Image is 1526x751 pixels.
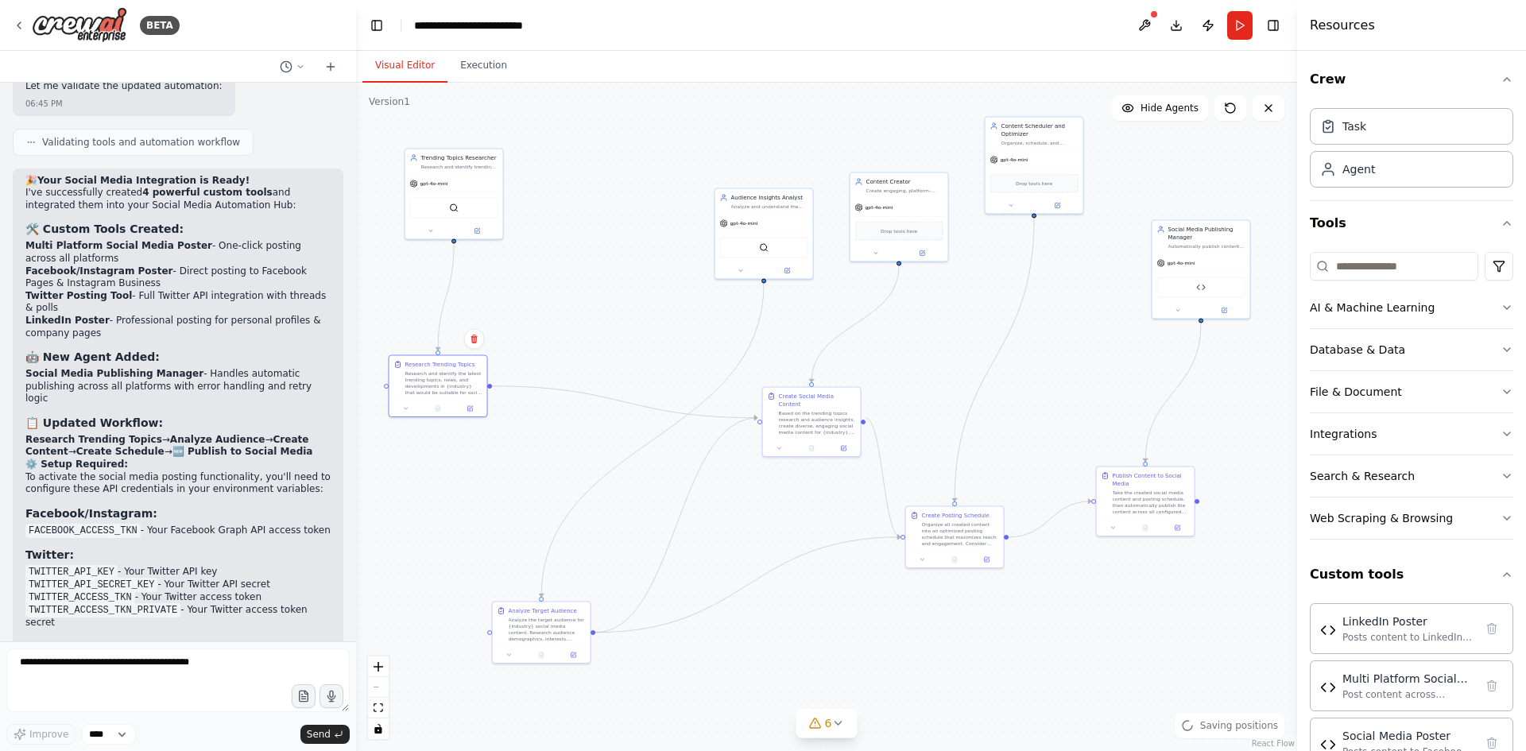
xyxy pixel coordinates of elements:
[25,434,331,459] li: → → → →
[825,715,832,731] span: 6
[25,591,331,604] li: - Your Twitter access token
[1152,220,1251,319] div: Social Media Publishing ManagerAutomatically publish content across all social media platforms us...
[421,154,498,162] div: Trending Topics Researcher
[76,446,165,457] strong: Create Schedule
[1310,201,1513,246] button: Tools
[1200,719,1278,732] span: Saving positions
[1262,14,1284,37] button: Hide right sidebar
[1310,455,1513,497] button: Search & Research
[25,434,308,458] strong: Create Content
[449,203,459,213] img: SerperDevTool
[1168,243,1245,250] div: Automatically publish content across all social media platforms using the created posting schedul...
[25,223,184,235] strong: 🛠️ Custom Tools Created:
[1310,552,1513,597] button: Custom tools
[922,512,990,520] div: Create Posting Schedule
[1202,306,1247,315] button: Open in side panel
[170,434,265,445] strong: Analyze Audience
[1035,201,1080,211] button: Open in side panel
[368,656,389,739] div: React Flow controls
[509,607,577,615] div: Analyze Target Audience
[25,350,160,363] strong: 🤖 New Agent Added:
[731,194,808,202] div: Audience Insights Analyst
[447,49,520,83] button: Execution
[1310,371,1513,412] button: File & Document
[1342,688,1474,701] div: Post content across multiple social media platforms simultaneously with intelligent content adapt...
[1310,426,1377,442] div: Integrations
[866,204,893,211] span: gpt-4o-mini
[779,393,856,408] div: Create Social Media Content
[1310,329,1513,370] button: Database & Data
[1310,497,1513,539] button: Web Scraping & Browsing
[25,80,223,93] p: Let me validate the updated automation:
[25,603,180,617] code: TWITTER_ACCESS_TKN_PRIVATE
[25,265,331,290] li: - Direct posting to Facebook Pages & Instagram Business
[172,446,313,457] strong: 🆕 Publish to Social Media
[492,602,591,664] div: Analyze Target AudienceAnalyze the target audience for {industry} social media content. Research ...
[368,718,389,739] button: toggle interactivity
[537,284,768,597] g: Edge from 957993d6-8749-4418-bc97-1a0667a46831 to 9b8850ff-703c-4494-b442-c847a4d9ef2c
[1001,122,1079,138] div: Content Scheduler and Optimizer
[492,382,757,422] g: Edge from 8686df40-c1e8-401c-91ba-13849c180ad6 to 1d010a73-517d-4803-b49d-06641ad69d74
[866,188,943,194] div: Create engaging, platform-optimized social media content based on trending topics and audience in...
[1196,283,1206,292] img: Multi Platform Social Media Poster
[1342,671,1474,687] div: Multi Platform Social Media Poster
[1252,739,1295,748] a: React Flow attribution
[866,178,943,186] div: Content Creator
[25,98,63,110] div: 06:45 PM
[405,361,475,369] div: Research Trending Topics
[42,136,240,149] span: Validating tools and automation workflow
[1342,118,1366,134] div: Task
[1310,57,1513,102] button: Crew
[25,507,157,520] strong: Facebook/Instagram:
[1113,472,1190,488] div: Publish Content to Social Media
[25,548,74,561] strong: Twitter:
[368,698,389,718] button: fit view
[525,650,558,660] button: No output available
[1310,468,1415,484] div: Search & Research
[1342,161,1375,177] div: Agent
[938,555,971,564] button: No output available
[142,187,273,198] strong: 4 powerful custom tools
[765,266,810,276] button: Open in side panel
[32,7,127,43] img: Logo
[1320,679,1336,695] img: Multi Platform Social Media Poster
[850,172,949,262] div: Content CreatorCreate engaging, platform-optimized social media content based on trending topics ...
[1112,95,1208,121] button: Hide Agents
[25,290,331,315] li: - Full Twitter API integration with threads & polls
[731,203,808,210] div: Analyze and understand the target audience in {industry}, their interests, preferences, and engag...
[715,188,814,280] div: Audience Insights AnalystAnalyze and understand the target audience in {industry}, their interest...
[25,315,331,339] li: - Professional posting for personal profiles & company pages
[405,370,482,396] div: Research and identify the latest trending topics, news, and developments in {industry} that would...
[1141,323,1205,462] g: Edge from 0a5ae912-7a53-4f2d-9ffd-8cf4c972383c to c8a65996-339a-4aa6-afe6-33797a13d254
[25,368,203,379] strong: Social Media Publishing Manager
[1168,226,1245,242] div: Social Media Publishing Manager
[421,404,455,413] button: No output available
[421,164,498,170] div: Research and identify trending topics, news, and developments in {industry} that would be relevan...
[37,175,250,186] strong: Your Social Media Integration is Ready!
[560,650,587,660] button: Open in side panel
[796,709,858,738] button: 6
[25,590,135,605] code: TWITTER_ACCESS_TKN
[434,244,458,350] g: Edge from b70e94c9-0db6-4af6-af2e-082985cf367a to 8686df40-c1e8-401c-91ba-13849c180ad6
[25,525,331,537] li: - Your Facebook Graph API access token
[1129,523,1162,532] button: No output available
[1001,140,1079,146] div: Organize, schedule, and optimize the created content for maximum reach and engagement across diff...
[307,728,331,741] span: Send
[366,14,388,37] button: Hide left sidebar
[1310,16,1375,35] h4: Resources
[25,524,141,538] code: FACEBOOK_ACCESS_TKN
[1342,614,1474,629] div: LinkedIn Poster
[1310,384,1402,400] div: File & Document
[1481,675,1503,697] button: Delete tool
[25,640,83,652] strong: LinkedIn:
[29,728,68,741] span: Improve
[414,17,566,33] nav: breadcrumb
[25,240,212,251] strong: Multi Platform Social Media Poster
[369,95,410,108] div: Version 1
[1016,180,1052,188] span: Drop tools here
[1310,287,1513,328] button: AI & Machine Learning
[25,579,331,591] li: - Your Twitter API secret
[985,117,1084,215] div: Content Scheduler and OptimizerOrganize, schedule, and optimize the created content for maximum r...
[1310,246,1513,552] div: Tools
[762,387,862,458] div: Create Social Media ContentBased on the trending topics research and audience insights, create di...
